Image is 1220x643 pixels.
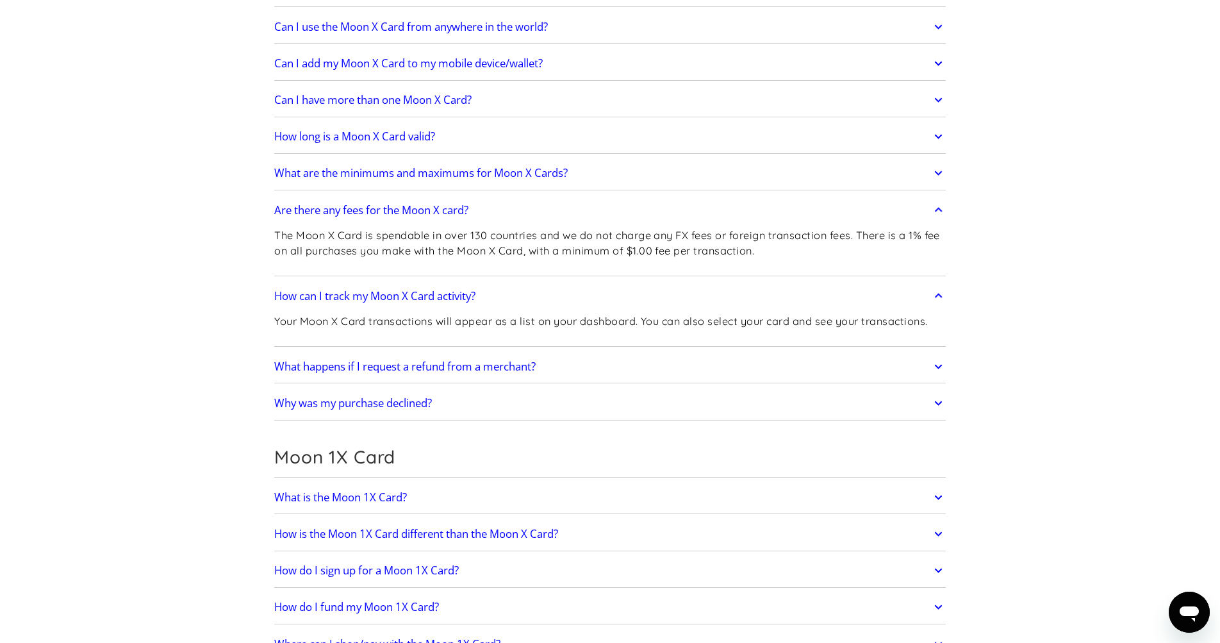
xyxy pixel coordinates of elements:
[274,397,432,410] h2: Why was my purchase declined?
[274,204,468,217] h2: Are there any fees for the Moon X card?
[274,21,548,33] h2: Can I use the Moon X Card from anywhere in the world?
[274,160,946,187] a: What are the minimums and maximums for Moon X Cards?
[274,167,568,180] h2: What are the minimums and maximums for Moon X Cards?
[274,557,946,584] a: How do I sign up for a Moon 1X Card?
[274,283,946,310] a: How can I track my Moon X Card activity?
[274,564,459,577] h2: How do I sign up for a Moon 1X Card?
[274,228,946,259] p: The Moon X Card is spendable in over 130 countries and we do not charge any FX fees or foreign tr...
[274,491,407,504] h2: What is the Moon 1X Card?
[274,446,946,468] h2: Moon 1X Card
[274,594,946,621] a: How do I fund my Moon 1X Card?
[274,290,475,303] h2: How can I track my Moon X Card activity?
[274,123,946,150] a: How long is a Moon X Card valid?
[274,313,927,330] p: Your Moon X Card transactions will appear as a list on your dashboard. You can also select your c...
[274,601,439,614] h2: How do I fund my Moon 1X Card?
[274,94,472,106] h2: Can I have more than one Moon X Card?
[274,521,946,547] a: How is the Moon 1X Card different than the Moon X Card?
[274,528,558,540] h2: How is the Moon 1X Card different than the Moon X Card?
[1169,592,1210,633] iframe: Button to launch messaging window
[274,87,946,113] a: Can I have more than one Moon X Card?
[274,197,946,224] a: Are there any fees for the Moon X card?
[274,57,543,70] h2: Can I add my Moon X Card to my mobile device/wallet?
[274,353,946,380] a: What happens if I request a refund from a merchant?
[274,390,946,417] a: Why was my purchase declined?
[274,13,946,40] a: Can I use the Moon X Card from anywhere in the world?
[274,50,946,77] a: Can I add my Moon X Card to my mobile device/wallet?
[274,130,435,143] h2: How long is a Moon X Card valid?
[274,484,946,511] a: What is the Moon 1X Card?
[274,360,536,373] h2: What happens if I request a refund from a merchant?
